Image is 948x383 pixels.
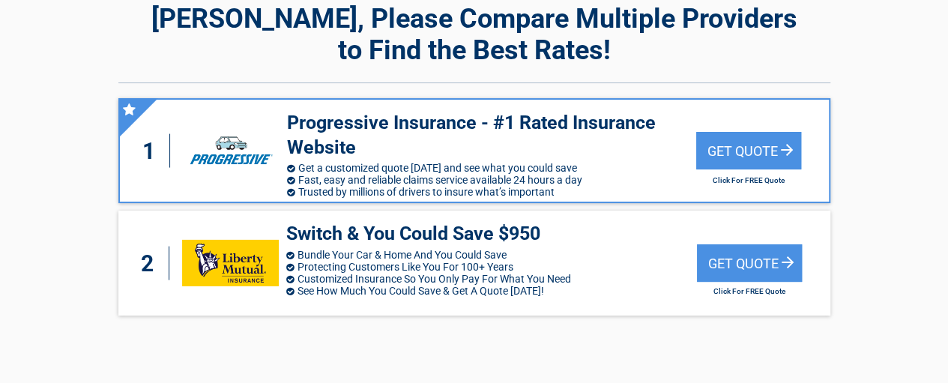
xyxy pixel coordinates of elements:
[133,247,169,280] div: 2
[182,240,279,286] img: libertymutual's logo
[286,285,697,297] li: See How Much You Could Save & Get A Quote [DATE]!
[118,3,830,66] h2: [PERSON_NAME], Please Compare Multiple Providers to Find the Best Rates!
[286,249,697,261] li: Bundle Your Car & Home And You Could Save
[287,174,696,186] li: Fast, easy and reliable claims service available 24 hours a day
[697,244,802,282] div: Get Quote
[287,186,696,198] li: Trusted by millions of drivers to insure what’s important
[286,273,697,285] li: Customized Insurance So You Only Pay For What You Need
[183,127,279,174] img: progressive's logo
[287,162,696,174] li: Get a customized quote [DATE] and see what you could save
[697,287,802,295] h2: Click For FREE Quote
[286,222,697,247] h3: Switch & You Could Save $950
[135,134,171,168] div: 1
[696,132,801,169] div: Get Quote
[696,176,801,184] h2: Click For FREE Quote
[286,261,697,273] li: Protecting Customers Like You For 100+ Years
[287,111,696,160] h3: Progressive Insurance - #1 Rated Insurance Website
